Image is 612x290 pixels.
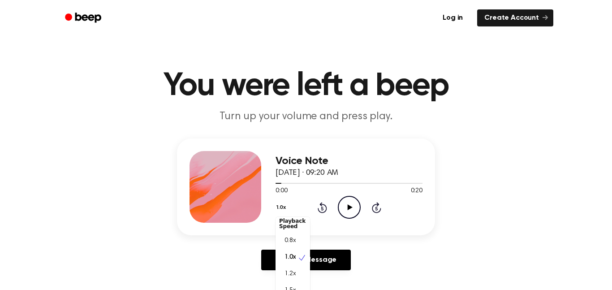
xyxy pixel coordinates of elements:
div: Playback Speed [276,215,310,233]
span: 1.0x [284,253,296,262]
button: 1.0x [276,200,289,215]
span: 0.8x [284,236,296,246]
span: 1.2x [284,269,296,279]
